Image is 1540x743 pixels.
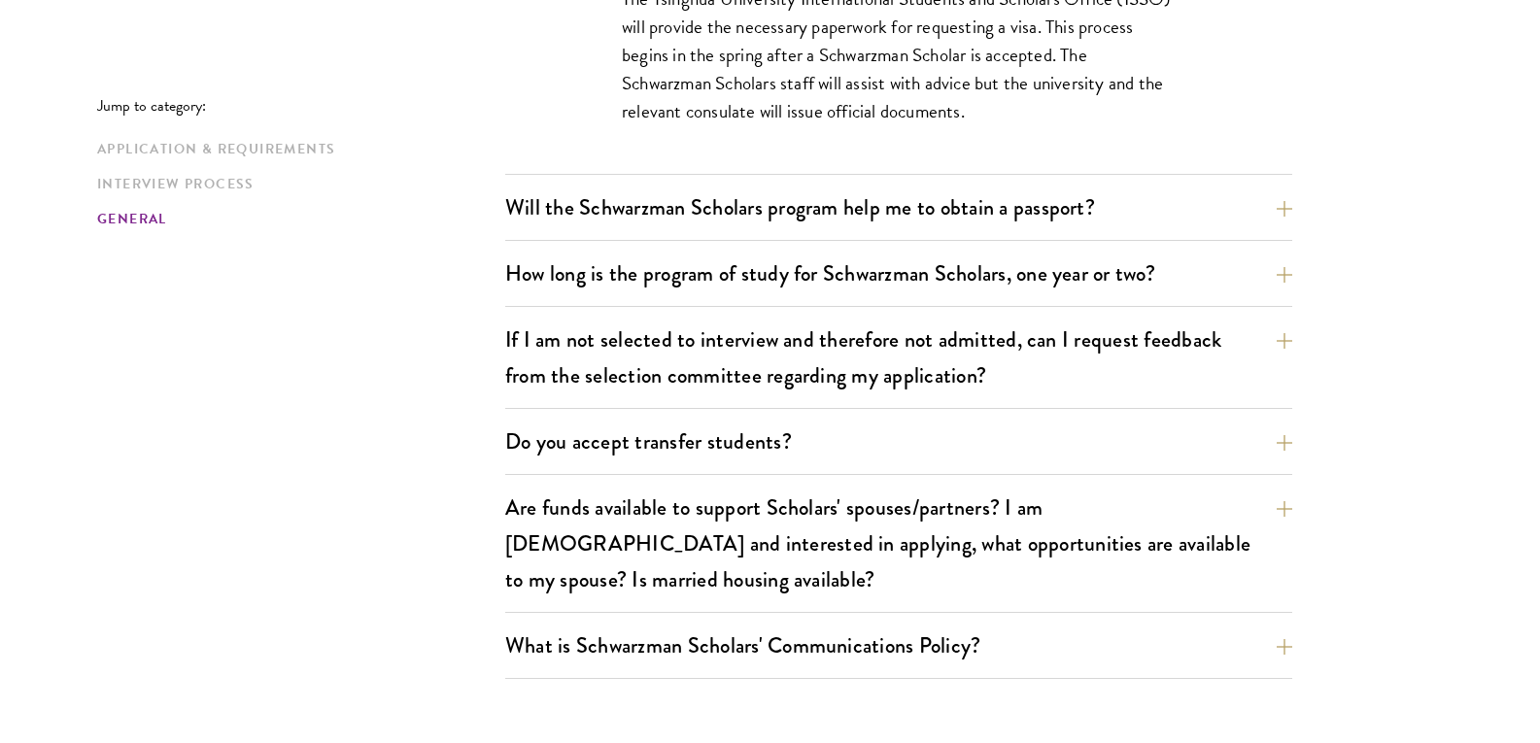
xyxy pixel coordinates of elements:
[97,209,494,229] a: General
[505,186,1292,229] button: Will the Schwarzman Scholars program help me to obtain a passport?
[97,139,494,159] a: Application & Requirements
[97,97,505,115] p: Jump to category:
[505,318,1292,397] button: If I am not selected to interview and therefore not admitted, can I request feedback from the sel...
[505,486,1292,601] button: Are funds available to support Scholars' spouses/partners? I am [DEMOGRAPHIC_DATA] and interested...
[505,624,1292,667] button: What is Schwarzman Scholars' Communications Policy?
[505,252,1292,295] button: How long is the program of study for Schwarzman Scholars, one year or two?
[97,174,494,194] a: Interview Process
[505,420,1292,463] button: Do you accept transfer students?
